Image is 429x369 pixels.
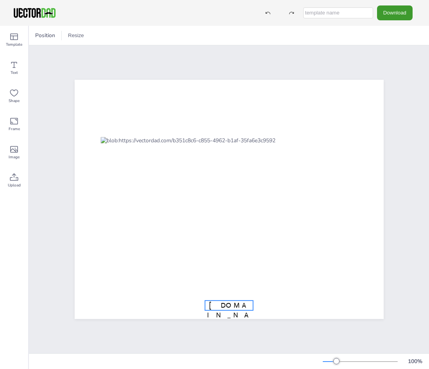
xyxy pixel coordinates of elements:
span: [DOMAIN_NAME] [207,301,251,329]
button: Resize [65,29,87,42]
span: Position [34,32,57,39]
span: Frame [9,126,20,132]
div: 100 % [406,358,424,365]
span: Image [9,154,20,160]
span: Text [11,70,18,76]
span: Shape [9,98,20,104]
img: VectorDad-1.png [13,7,57,19]
button: Download [377,5,413,20]
span: Upload [8,182,21,188]
input: template name [303,7,373,18]
span: Template [6,41,22,48]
